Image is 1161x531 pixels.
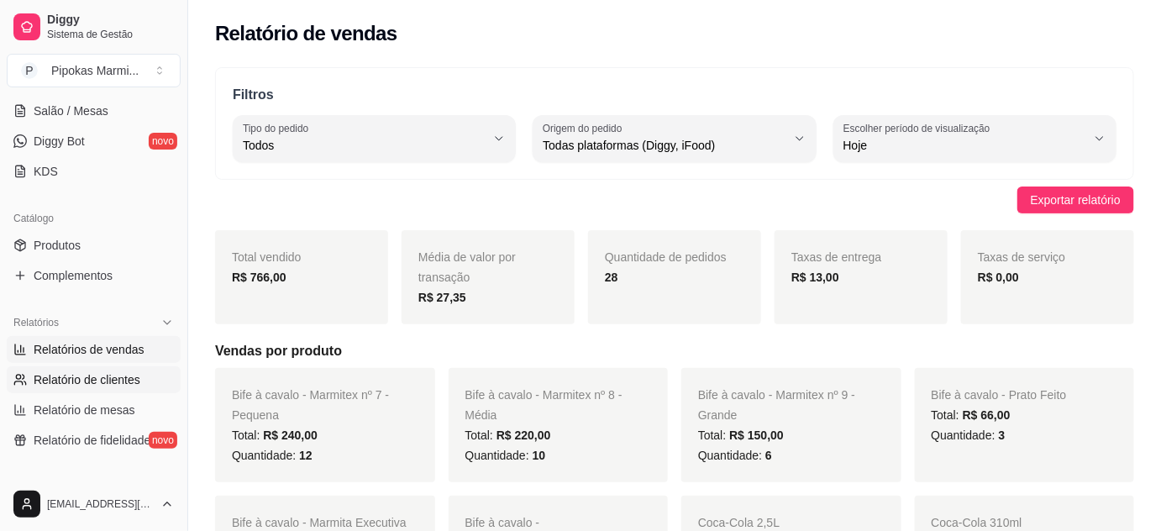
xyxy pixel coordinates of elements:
[7,7,181,47] a: DiggySistema de Gestão
[232,428,318,442] span: Total:
[215,341,1134,361] h5: Vendas por produto
[47,13,174,28] span: Diggy
[34,371,140,388] span: Relatório de clientes
[7,427,181,454] a: Relatório de fidelidadenovo
[243,137,486,154] span: Todos
[465,428,551,442] span: Total:
[13,316,59,329] span: Relatórios
[233,115,516,162] button: Tipo do pedidoTodos
[698,449,772,462] span: Quantidade:
[47,497,154,511] span: [EMAIL_ADDRESS][DOMAIN_NAME]
[605,271,618,284] strong: 28
[243,121,314,135] label: Tipo do pedido
[543,121,628,135] label: Origem do pedido
[34,133,85,150] span: Diggy Bot
[263,428,318,442] span: R$ 240,00
[932,388,1067,402] span: Bife à cavalo - Prato Feito
[1017,187,1134,213] button: Exportar relatório
[299,449,313,462] span: 12
[47,28,174,41] span: Sistema de Gestão
[215,20,397,47] h2: Relatório de vendas
[34,341,144,358] span: Relatórios de vendas
[34,402,135,418] span: Relatório de mesas
[698,388,855,422] span: Bife à cavalo - Marmitex nº 9 - Grande
[34,103,108,119] span: Salão / Mesas
[698,516,780,529] span: Coca-Cola 2,5L
[7,54,181,87] button: Select a team
[34,267,113,284] span: Complementos
[418,250,516,284] span: Média de valor por transação
[543,137,785,154] span: Todas plataformas (Diggy, iFood)
[978,250,1065,264] span: Taxas de serviço
[233,85,1116,105] p: Filtros
[34,163,58,180] span: KDS
[7,158,181,185] a: KDS
[791,271,839,284] strong: R$ 13,00
[7,474,181,501] div: Gerenciar
[932,428,1006,442] span: Quantidade:
[7,336,181,363] a: Relatórios de vendas
[232,250,302,264] span: Total vendido
[729,428,784,442] span: R$ 150,00
[232,388,389,422] span: Bife à cavalo - Marmitex nº 7 - Pequena
[791,250,881,264] span: Taxas de entrega
[533,115,816,162] button: Origem do pedidoTodas plataformas (Diggy, iFood)
[698,428,784,442] span: Total:
[7,262,181,289] a: Complementos
[7,97,181,124] a: Salão / Mesas
[232,516,407,529] span: Bife à cavalo - Marmita Executiva
[833,115,1116,162] button: Escolher período de visualizaçãoHoje
[34,237,81,254] span: Produtos
[232,271,286,284] strong: R$ 766,00
[533,449,546,462] span: 10
[765,449,772,462] span: 6
[7,484,181,524] button: [EMAIL_ADDRESS][DOMAIN_NAME]
[465,388,623,422] span: Bife à cavalo - Marmitex nº 8 - Média
[963,408,1011,422] span: R$ 66,00
[7,397,181,423] a: Relatório de mesas
[932,408,1011,422] span: Total:
[843,137,1086,154] span: Hoje
[232,449,313,462] span: Quantidade:
[418,291,466,304] strong: R$ 27,35
[932,516,1022,529] span: Coca-Cola 310ml
[496,428,551,442] span: R$ 220,00
[7,232,181,259] a: Produtos
[51,62,139,79] div: Pipokas Marmi ...
[465,449,546,462] span: Quantidade:
[34,432,150,449] span: Relatório de fidelidade
[843,121,996,135] label: Escolher período de visualização
[978,271,1019,284] strong: R$ 0,00
[7,366,181,393] a: Relatório de clientes
[1031,191,1121,209] span: Exportar relatório
[7,128,181,155] a: Diggy Botnovo
[7,205,181,232] div: Catálogo
[21,62,38,79] span: P
[605,250,727,264] span: Quantidade de pedidos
